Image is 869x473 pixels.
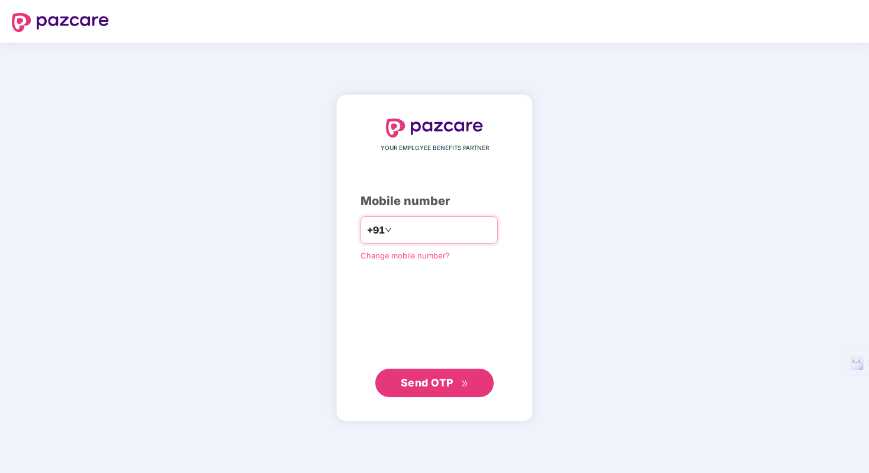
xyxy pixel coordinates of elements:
[375,369,494,397] button: Send OTPdouble-right
[361,251,450,260] a: Change mobile number?
[381,143,489,153] span: YOUR EMPLOYEE BENEFITS PARTNER
[12,13,109,32] img: logo
[361,192,508,210] div: Mobile number
[386,119,483,138] img: logo
[401,376,453,389] span: Send OTP
[367,223,385,238] span: +91
[461,380,469,388] span: double-right
[385,226,392,234] span: down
